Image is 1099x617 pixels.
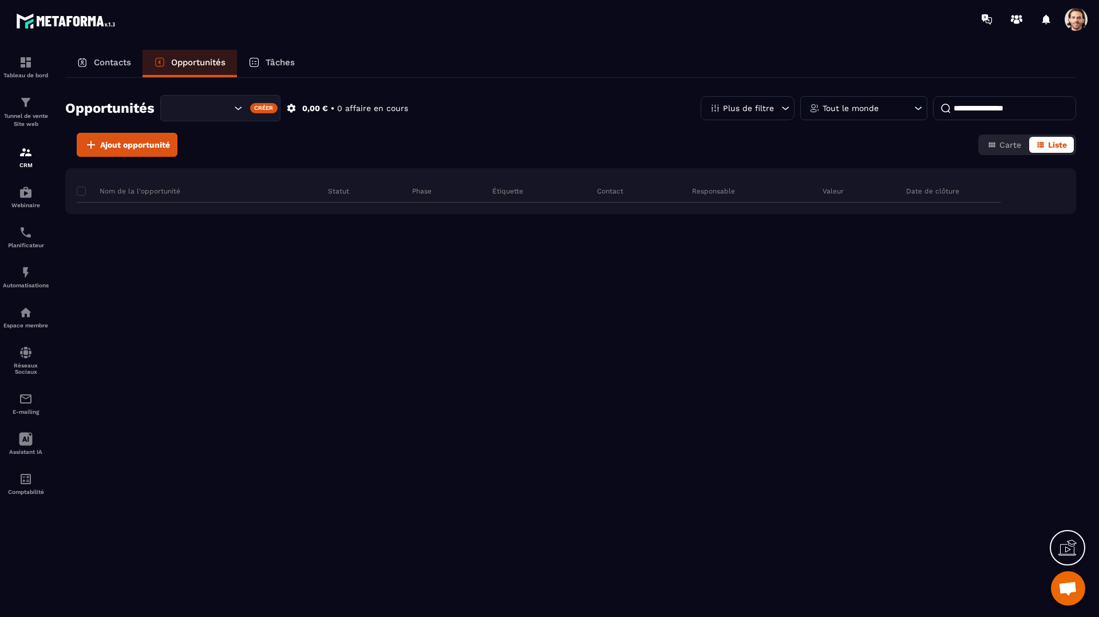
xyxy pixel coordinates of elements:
[3,282,49,288] p: Automatisations
[3,257,49,297] a: automationsautomationsAutomatisations
[19,346,33,359] img: social-network
[302,103,328,114] p: 0,00 €
[3,362,49,375] p: Réseaux Sociaux
[19,96,33,109] img: formation
[412,187,432,196] p: Phase
[981,137,1028,153] button: Carte
[3,162,49,168] p: CRM
[19,56,33,69] img: formation
[100,139,170,151] span: Ajout opportunité
[1048,140,1067,149] span: Liste
[94,57,131,68] p: Contacts
[3,489,49,495] p: Comptabilité
[3,322,49,329] p: Espace membre
[171,57,226,68] p: Opportunités
[3,297,49,337] a: automationsautomationsEspace membre
[597,187,623,196] p: Contact
[65,97,155,120] h2: Opportunités
[3,202,49,208] p: Webinaire
[19,306,33,319] img: automations
[19,472,33,486] img: accountant
[723,104,774,112] p: Plus de filtre
[1051,571,1085,606] div: Open chat
[19,266,33,279] img: automations
[3,72,49,78] p: Tableau de bord
[237,50,306,77] a: Tâches
[77,133,177,157] button: Ajout opportunité
[3,383,49,424] a: emailemailE-mailing
[3,424,49,464] a: Assistant IA
[3,87,49,137] a: formationformationTunnel de vente Site web
[160,95,280,121] div: Search for option
[19,185,33,199] img: automations
[16,10,119,31] img: logo
[1029,137,1074,153] button: Liste
[266,57,295,68] p: Tâches
[492,187,523,196] p: Étiquette
[3,137,49,177] a: formationformationCRM
[328,187,349,196] p: Statut
[3,409,49,415] p: E-mailing
[3,112,49,128] p: Tunnel de vente Site web
[692,187,735,196] p: Responsable
[823,104,879,112] p: Tout le monde
[250,103,278,113] div: Créer
[3,242,49,248] p: Planificateur
[3,47,49,87] a: formationformationTableau de bord
[171,102,231,114] input: Search for option
[77,187,180,196] p: Nom de la l'opportunité
[65,50,143,77] a: Contacts
[3,217,49,257] a: schedulerschedulerPlanificateur
[3,464,49,504] a: accountantaccountantComptabilité
[331,103,334,114] p: •
[19,145,33,159] img: formation
[3,337,49,383] a: social-networksocial-networkRéseaux Sociaux
[3,177,49,217] a: automationsautomationsWebinaire
[19,226,33,239] img: scheduler
[19,392,33,406] img: email
[337,103,408,114] p: 0 affaire en cours
[823,187,844,196] p: Valeur
[999,140,1021,149] span: Carte
[3,449,49,455] p: Assistant IA
[906,187,959,196] p: Date de clôture
[143,50,237,77] a: Opportunités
